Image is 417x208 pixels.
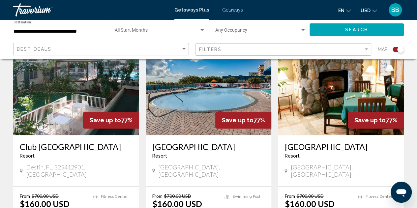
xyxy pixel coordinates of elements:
[232,194,260,199] span: Swimming Pool
[90,117,121,124] span: Save up to
[17,46,51,52] span: Best Deals
[158,163,265,178] span: [GEOGRAPHIC_DATA], [GEOGRAPHIC_DATA]
[278,30,404,135] img: ii_er11.jpg
[391,182,412,203] iframe: Button to launch messaging window
[348,112,404,129] div: 77%
[222,117,253,124] span: Save up to
[164,193,191,199] span: $700.00 USD
[366,194,392,199] span: Fitness Center
[17,46,187,52] mat-select: Sort by
[310,23,404,36] button: Search
[26,163,133,178] span: Destin, FL, 325412901, [GEOGRAPHIC_DATA]
[354,117,386,124] span: Save up to
[291,163,397,178] span: [GEOGRAPHIC_DATA], [GEOGRAPHIC_DATA]
[284,153,299,159] span: Resort
[361,8,371,13] span: USD
[152,153,167,159] span: Resort
[345,27,368,33] span: Search
[152,142,265,152] a: [GEOGRAPHIC_DATA]
[83,112,139,129] div: 77%
[338,6,351,15] button: Change language
[20,142,133,152] a: Club [GEOGRAPHIC_DATA]
[152,193,163,199] span: From
[378,45,388,54] span: Map
[387,3,404,17] button: User Menu
[174,7,209,13] a: Getaways Plus
[146,30,272,135] img: ii_cpb1.jpg
[284,193,295,199] span: From
[222,7,243,13] a: Getaways
[101,194,128,199] span: Fitness Center
[361,6,377,15] button: Change currency
[32,193,59,199] span: $700.00 USD
[20,153,35,159] span: Resort
[296,193,323,199] span: $700.00 USD
[391,7,399,13] span: BB
[284,142,397,152] a: [GEOGRAPHIC_DATA]
[215,112,271,129] div: 77%
[195,43,371,56] button: Filter
[199,47,222,52] span: Filters
[13,3,168,16] a: Travorium
[20,193,30,199] span: From
[13,30,139,135] img: ii_cdr2.jpg
[338,8,344,13] span: en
